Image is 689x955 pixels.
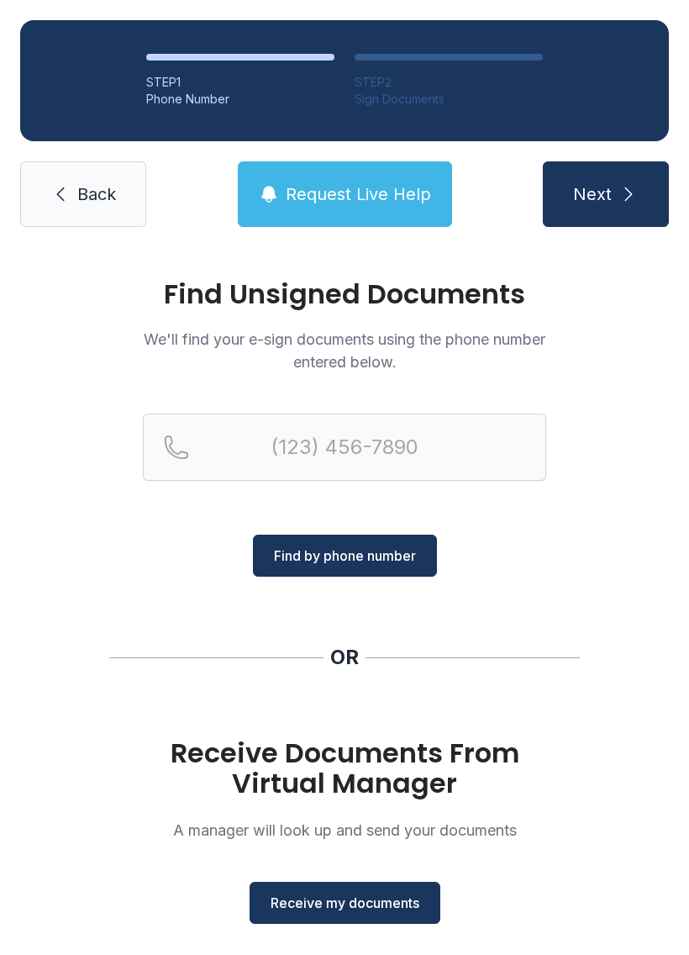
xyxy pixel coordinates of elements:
[143,328,546,373] p: We'll find your e-sign documents using the phone number entered below.
[143,738,546,799] h1: Receive Documents From Virtual Manager
[143,281,546,308] h1: Find Unsigned Documents
[143,414,546,481] input: Reservation phone number
[355,91,543,108] div: Sign Documents
[573,182,612,206] span: Next
[286,182,431,206] span: Request Live Help
[77,182,116,206] span: Back
[146,74,334,91] div: STEP 1
[355,74,543,91] div: STEP 2
[274,546,416,566] span: Find by phone number
[330,644,359,671] div: OR
[271,893,419,913] span: Receive my documents
[146,91,334,108] div: Phone Number
[143,819,546,842] p: A manager will look up and send your documents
